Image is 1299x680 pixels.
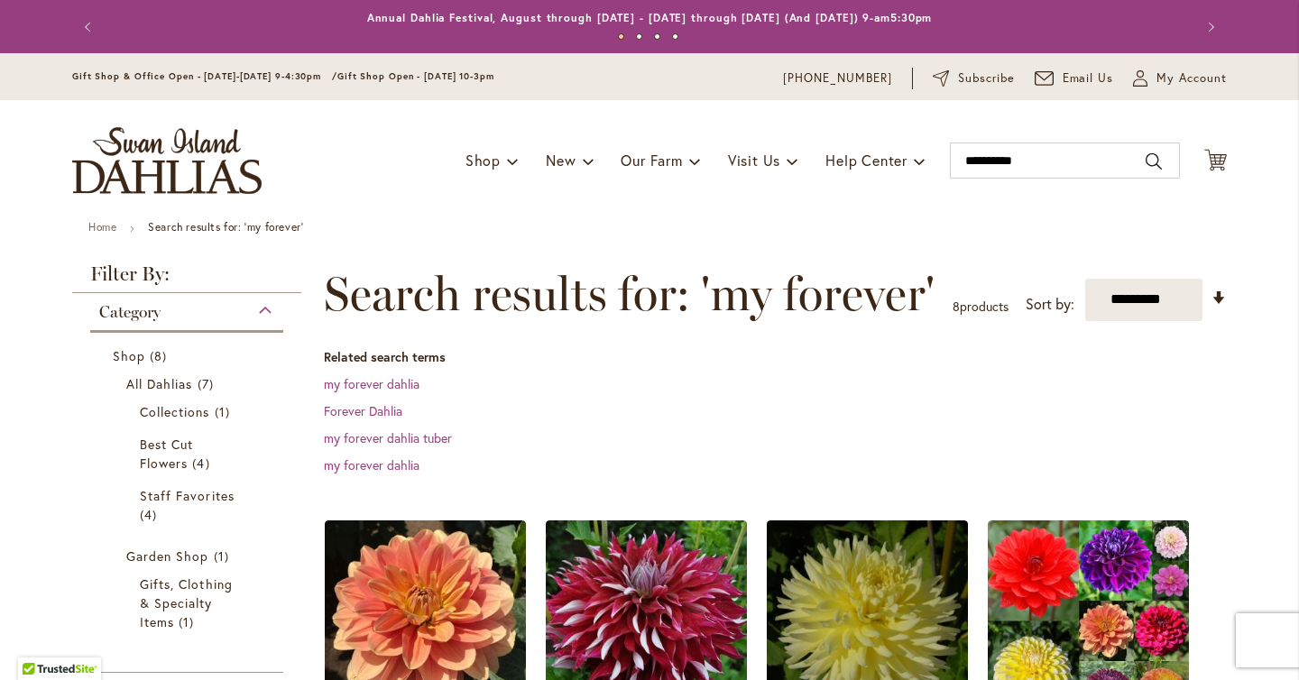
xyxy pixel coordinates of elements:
label: Sort by: [1026,288,1074,321]
a: Home [88,220,116,234]
a: my forever dahlia tuber [324,429,452,446]
iframe: Launch Accessibility Center [14,616,64,666]
button: 4 of 4 [672,33,678,40]
span: 1 [214,547,234,565]
button: 3 of 4 [654,33,660,40]
span: Staff Favorites [140,487,235,504]
span: 4 [140,505,161,524]
a: store logo [72,127,262,194]
span: Shop [465,151,501,170]
dt: Related search terms [324,348,1227,366]
span: 4 [192,454,214,473]
span: Our Farm [621,151,682,170]
span: 8 [953,298,960,315]
button: My Account [1133,69,1227,87]
button: Next [1191,9,1227,45]
a: my forever dahlia [324,375,419,392]
span: Email Us [1063,69,1114,87]
span: Gift Shop Open - [DATE] 10-3pm [337,70,494,82]
a: Subscribe [933,69,1015,87]
a: my forever dahlia [324,456,419,473]
p: products [953,292,1009,321]
span: 7 [198,374,218,393]
a: Collections [140,402,238,421]
strong: Filter By: [72,264,301,293]
span: Gift Shop & Office Open - [DATE]-[DATE] 9-4:30pm / [72,70,337,82]
a: Forever Dahlia [324,402,402,419]
span: Shop [113,347,145,364]
span: New [546,151,576,170]
a: Shop [113,346,265,365]
a: Email Us [1035,69,1114,87]
span: All Dahlias [126,375,193,392]
a: Staff Favorites [140,486,238,524]
span: 1 [179,612,198,631]
a: All Dahlias [126,374,252,393]
span: Best Cut Flowers [140,436,193,472]
span: 1 [215,402,235,421]
button: 2 of 4 [636,33,642,40]
a: Garden Shop [126,547,252,565]
button: 1 of 4 [618,33,624,40]
button: Previous [72,9,108,45]
span: My Account [1156,69,1227,87]
span: Subscribe [958,69,1015,87]
span: 8 [150,346,171,365]
a: [PHONE_NUMBER] [783,69,892,87]
span: Garden Shop [126,547,209,565]
span: Category [99,302,161,322]
span: Visit Us [728,151,780,170]
a: Gifts, Clothing &amp; Specialty Items [140,574,238,631]
a: Annual Dahlia Festival, August through [DATE] - [DATE] through [DATE] (And [DATE]) 9-am5:30pm [367,11,933,24]
span: Search results for: 'my forever' [324,267,935,321]
span: Help Center [825,151,907,170]
span: Collections [140,403,210,420]
a: Best Cut Flowers [140,435,238,473]
strong: Search results for: 'my forever' [148,220,303,234]
span: Gifts, Clothing & Specialty Items [140,575,233,630]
